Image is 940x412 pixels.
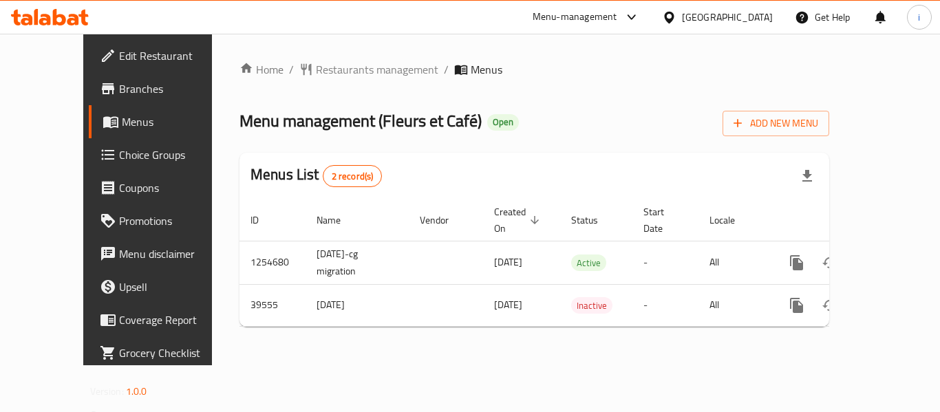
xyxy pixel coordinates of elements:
[420,212,467,228] span: Vendor
[533,9,617,25] div: Menu-management
[306,284,409,326] td: [DATE]
[239,199,923,327] table: enhanced table
[89,336,240,369] a: Grocery Checklist
[323,165,383,187] div: Total records count
[89,270,240,303] a: Upsell
[119,147,229,163] span: Choice Groups
[632,241,698,284] td: -
[89,39,240,72] a: Edit Restaurant
[89,303,240,336] a: Coverage Report
[813,246,846,279] button: Change Status
[918,10,920,25] span: i
[723,111,829,136] button: Add New Menu
[494,296,522,314] span: [DATE]
[119,345,229,361] span: Grocery Checklist
[122,113,229,130] span: Menus
[89,72,240,105] a: Branches
[682,10,773,25] div: [GEOGRAPHIC_DATA]
[239,241,306,284] td: 1254680
[709,212,753,228] span: Locale
[119,246,229,262] span: Menu disclaimer
[89,171,240,204] a: Coupons
[119,213,229,229] span: Promotions
[239,105,482,136] span: Menu management ( Fleurs et Café )
[239,284,306,326] td: 39555
[299,61,438,78] a: Restaurants management
[643,204,682,237] span: Start Date
[119,180,229,196] span: Coupons
[239,61,284,78] a: Home
[813,289,846,322] button: Change Status
[119,80,229,97] span: Branches
[487,116,519,128] span: Open
[487,114,519,131] div: Open
[571,212,616,228] span: Status
[89,138,240,171] a: Choice Groups
[734,115,818,132] span: Add New Menu
[119,279,229,295] span: Upsell
[289,61,294,78] li: /
[571,297,612,314] div: Inactive
[89,237,240,270] a: Menu disclaimer
[571,255,606,271] span: Active
[632,284,698,326] td: -
[90,382,124,400] span: Version:
[769,199,923,241] th: Actions
[239,61,829,78] nav: breadcrumb
[780,289,813,322] button: more
[89,204,240,237] a: Promotions
[119,312,229,328] span: Coverage Report
[494,204,544,237] span: Created On
[119,47,229,64] span: Edit Restaurant
[250,164,382,187] h2: Menus List
[317,212,359,228] span: Name
[250,212,277,228] span: ID
[698,284,769,326] td: All
[494,253,522,271] span: [DATE]
[323,170,382,183] span: 2 record(s)
[571,298,612,314] span: Inactive
[126,382,147,400] span: 1.0.0
[698,241,769,284] td: All
[471,61,502,78] span: Menus
[306,241,409,284] td: [DATE]-cg migration
[316,61,438,78] span: Restaurants management
[89,105,240,138] a: Menus
[780,246,813,279] button: more
[444,61,449,78] li: /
